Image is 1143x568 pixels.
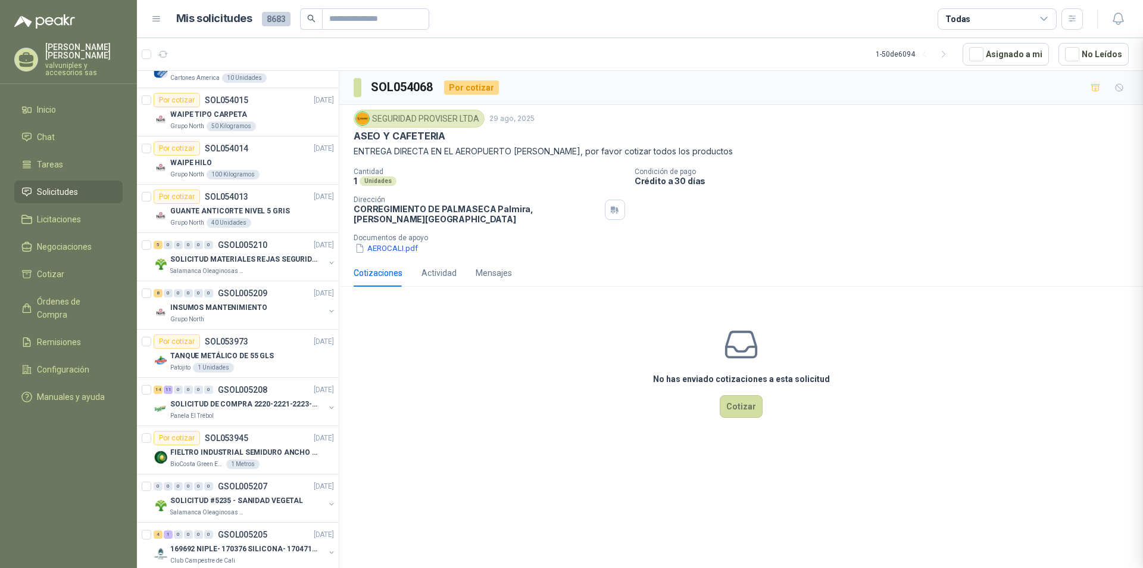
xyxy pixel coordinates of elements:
[45,62,123,76] p: valvuniples y accesorios sas
[14,235,123,258] a: Negociaciones
[14,153,123,176] a: Tareas
[45,43,123,60] p: [PERSON_NAME] [PERSON_NAME]
[37,363,89,376] span: Configuración
[176,10,252,27] h1: Mis solicitudes
[37,131,55,144] span: Chat
[37,103,56,116] span: Inicio
[14,14,75,29] img: Logo peakr
[37,240,92,253] span: Negociaciones
[14,290,123,326] a: Órdenes de Compra
[37,336,81,349] span: Remisiones
[37,213,81,226] span: Licitaciones
[14,126,123,148] a: Chat
[14,181,123,203] a: Solicitudes
[14,386,123,408] a: Manuales y ayuda
[37,268,64,281] span: Cotizar
[262,12,291,26] span: 8683
[14,98,123,121] a: Inicio
[307,14,316,23] span: search
[945,13,970,26] div: Todas
[14,331,123,353] a: Remisiones
[37,390,105,404] span: Manuales y ayuda
[14,208,123,231] a: Licitaciones
[14,358,123,381] a: Configuración
[14,263,123,285] a: Cotizar
[37,158,63,171] span: Tareas
[37,185,78,198] span: Solicitudes
[37,295,111,321] span: Órdenes de Compra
